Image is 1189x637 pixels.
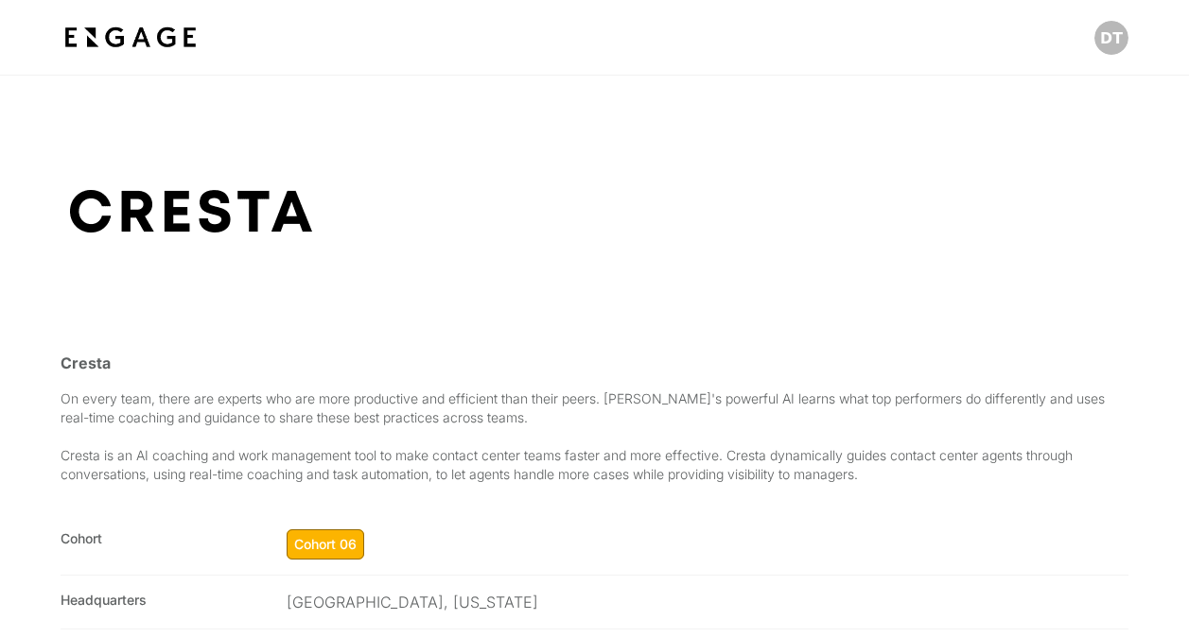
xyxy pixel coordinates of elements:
span: Headquarters [61,591,271,610]
p: [GEOGRAPHIC_DATA], [US_STATE] [287,591,1128,613]
img: Profile picture of David Torres [1094,21,1128,55]
button: Open profile menu [1094,21,1128,55]
img: bdf1fb74-1727-4ba0-a5bd-bc74ae9fc70b.jpeg [61,21,201,55]
span: Cohort [61,529,271,548]
span: Cohort 06 [294,536,357,552]
p: Cresta [61,352,1128,374]
p: On every team, there are experts who are more productive and efficient than their peers. [PERSON_... [61,389,1128,484]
